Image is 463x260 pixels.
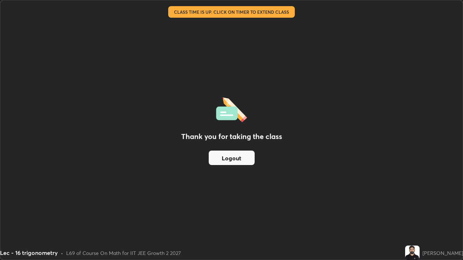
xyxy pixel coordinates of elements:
[405,246,420,260] img: 04b9fe4193d640e3920203b3c5aed7f4.jpg
[61,249,63,257] div: •
[66,249,181,257] div: L69 of Course On Math for IIT JEE Growth 2 2027
[209,151,255,165] button: Logout
[422,249,463,257] div: [PERSON_NAME]
[216,95,247,122] img: offlineFeedback.1438e8b3.svg
[181,131,282,142] h2: Thank you for taking the class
